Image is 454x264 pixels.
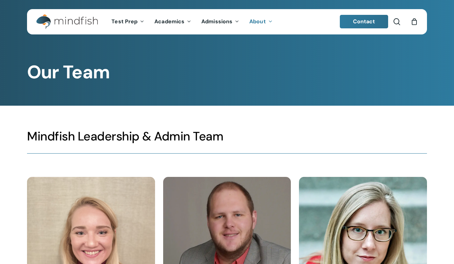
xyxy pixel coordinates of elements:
h3: Mindfish Leadership & Admin Team [27,129,427,144]
a: Cart [410,18,418,25]
a: Academics [149,19,196,25]
h1: Our Team [27,61,427,83]
span: Contact [353,18,375,25]
span: Academics [154,18,184,25]
a: About [244,19,278,25]
a: Contact [340,15,388,28]
span: Admissions [201,18,232,25]
nav: Main Menu [106,9,277,34]
span: Test Prep [111,18,137,25]
a: Test Prep [106,19,149,25]
a: Admissions [196,19,244,25]
span: About [249,18,266,25]
header: Main Menu [27,9,427,34]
